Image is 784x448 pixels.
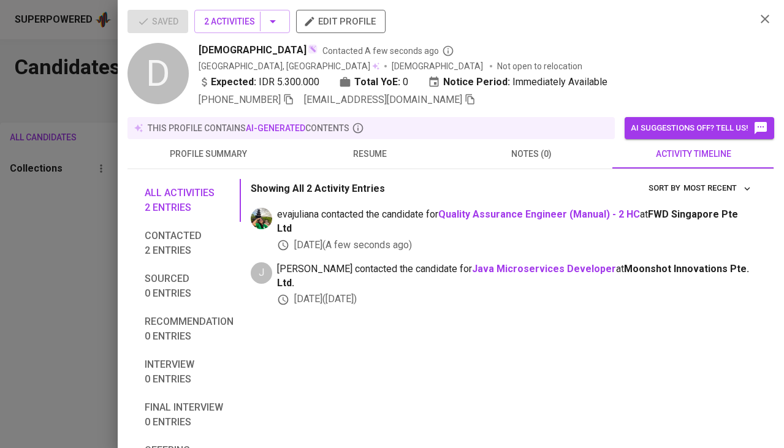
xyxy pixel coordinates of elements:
[438,208,640,220] a: Quality Assurance Engineer (Manual) - 2 HC
[145,400,234,430] span: Final interview 0 entries
[497,60,582,72] p: Not open to relocation
[308,44,318,54] img: magic_wand.svg
[304,94,462,105] span: [EMAIL_ADDRESS][DOMAIN_NAME]
[625,117,774,139] button: AI suggestions off? Tell us!
[306,13,376,29] span: edit profile
[145,271,234,301] span: Sourced 0 entries
[649,183,680,192] span: sort by
[204,14,280,29] span: 2 Activities
[296,10,386,33] button: edit profile
[251,262,272,284] div: J
[472,263,616,275] a: Java Microservices Developer
[428,75,607,89] div: Immediately Available
[199,43,306,58] span: [DEMOGRAPHIC_DATA]
[145,314,234,344] span: Recommendation 0 entries
[631,121,768,135] span: AI suggestions off? Tell us!
[443,75,510,89] b: Notice Period:
[251,208,272,229] img: eva@glints.com
[680,179,755,198] button: sort by
[251,181,385,196] p: Showing All 2 Activity Entries
[442,45,454,57] svg: By Batam recruiter
[135,146,282,162] span: profile summary
[403,75,408,89] span: 0
[199,60,379,72] div: [GEOGRAPHIC_DATA], [GEOGRAPHIC_DATA]
[683,181,752,196] span: Most Recent
[620,146,767,162] span: activity timeline
[392,60,485,72] span: [DEMOGRAPHIC_DATA]
[199,75,319,89] div: IDR 5.300.000
[277,208,755,236] span: evajuliana contacted the candidate for at
[148,122,349,134] p: this profile contains contents
[145,357,234,387] span: Interview 0 entries
[277,238,755,252] div: [DATE] ( A few seconds ago )
[145,229,234,258] span: Contacted 2 entries
[459,146,606,162] span: notes (0)
[246,123,305,133] span: AI-generated
[277,263,749,289] span: Moonshot Innovations Pte. Ltd.
[211,75,256,89] b: Expected:
[145,186,234,215] span: All activities 2 entries
[277,292,755,306] div: [DATE] ( [DATE] )
[297,146,444,162] span: resume
[199,94,281,105] span: [PHONE_NUMBER]
[194,10,290,33] button: 2 Activities
[127,43,189,104] div: D
[322,45,454,57] span: Contacted A few seconds ago
[354,75,400,89] b: Total YoE:
[277,262,755,290] span: [PERSON_NAME] contacted the candidate for at
[277,208,738,234] span: FWD Singapore Pte Ltd
[296,16,386,26] a: edit profile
